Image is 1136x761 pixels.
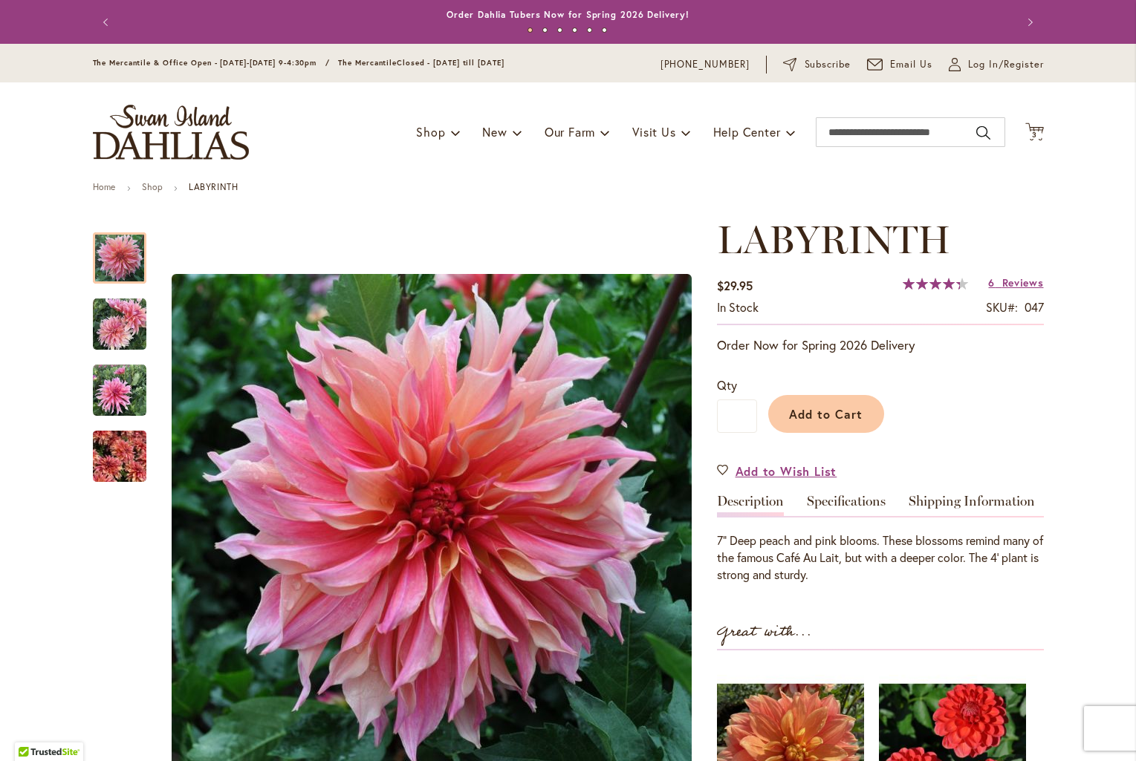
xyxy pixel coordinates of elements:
span: Closed - [DATE] till [DATE] [397,58,504,68]
img: Labyrinth [93,298,146,351]
div: Labyrinth [93,416,146,482]
span: 3 [1032,130,1037,140]
span: Our Farm [545,124,595,140]
img: Labyrinth [93,364,146,417]
a: 6 Reviews [988,275,1043,290]
a: Order Dahlia Tubers Now for Spring 2026 Delivery! [447,9,689,20]
span: Qty [717,377,737,393]
button: 2 of 6 [542,27,548,33]
a: [PHONE_NUMBER] [660,57,750,72]
img: Labyrinth [93,421,146,492]
div: 7” Deep peach and pink blooms. These blossoms remind many of the famous Café Au Lait, but with a ... [717,532,1044,584]
span: Subscribe [805,57,851,72]
button: Next [1014,7,1044,37]
button: 6 of 6 [602,27,607,33]
span: 6 [988,275,995,290]
iframe: Launch Accessibility Center [11,708,53,750]
span: Log In/Register [968,57,1044,72]
a: Add to Wish List [717,463,837,480]
div: Detailed Product Info [717,494,1044,584]
span: Email Us [890,57,932,72]
div: 047 [1025,299,1044,316]
a: Description [717,494,784,516]
span: Add to Cart [789,406,863,422]
a: store logo [93,105,249,160]
a: Specifications [807,494,886,516]
div: Labyrinth [93,350,161,416]
a: Email Us [867,57,932,72]
div: Labyrinth [93,218,161,284]
span: Shop [416,124,445,140]
a: Log In/Register [949,57,1044,72]
span: In stock [717,299,759,315]
a: Shipping Information [909,494,1035,516]
span: $29.95 [717,278,753,293]
strong: LABYRINTH [189,181,238,192]
div: Availability [717,299,759,316]
div: Labyrinth [93,284,161,350]
button: Previous [93,7,123,37]
span: Help Center [713,124,781,140]
button: 3 [1025,123,1044,143]
span: Add to Wish List [736,463,837,480]
div: 87% [903,278,968,290]
strong: SKU [986,299,1018,315]
span: The Mercantile & Office Open - [DATE]-[DATE] 9-4:30pm / The Mercantile [93,58,397,68]
button: 5 of 6 [587,27,592,33]
a: Home [93,181,116,192]
button: Add to Cart [768,395,884,433]
button: 3 of 6 [557,27,562,33]
button: 1 of 6 [528,27,533,33]
p: Order Now for Spring 2026 Delivery [717,336,1044,354]
span: LABYRINTH [717,216,950,263]
span: Visit Us [632,124,675,140]
span: New [482,124,507,140]
a: Subscribe [783,57,851,72]
a: Shop [142,181,163,192]
button: 4 of 6 [572,27,577,33]
strong: Great with... [717,620,812,644]
span: Reviews [1002,275,1044,290]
